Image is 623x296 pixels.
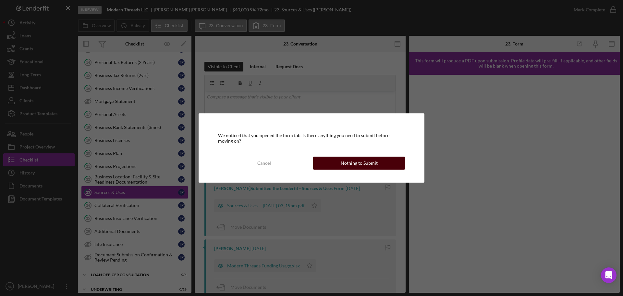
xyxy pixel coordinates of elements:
[218,133,405,143] div: We noticed that you opened the form tab. Is there anything you need to submit before moving on?
[313,157,405,170] button: Nothing to Submit
[601,267,617,283] div: Open Intercom Messenger
[218,157,310,170] button: Cancel
[257,157,271,170] div: Cancel
[341,157,378,170] div: Nothing to Submit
